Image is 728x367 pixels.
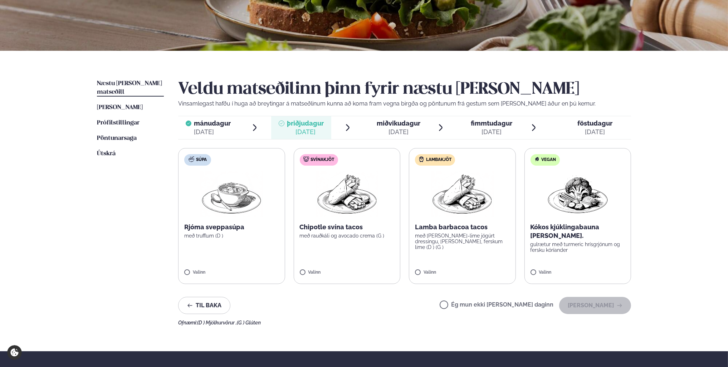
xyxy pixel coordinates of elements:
img: Lamb.svg [419,156,424,162]
img: pork.svg [303,156,309,162]
div: Ofnæmi: [178,320,631,326]
a: Prófílstillingar [97,119,140,127]
div: [DATE] [194,128,231,136]
h2: Veldu matseðilinn þinn fyrir næstu [PERSON_NAME] [178,79,631,99]
span: þriðjudagur [287,119,324,127]
p: með trufflum (D ) [184,233,279,239]
span: (G ) Glúten [237,320,261,326]
a: Næstu [PERSON_NAME] matseðill [97,79,164,97]
p: Rjóma sveppasúpa [184,223,279,231]
p: Lamba barbacoa tacos [415,223,510,231]
span: [PERSON_NAME] [97,104,143,111]
div: [DATE] [471,128,512,136]
span: Svínakjöt [311,157,334,163]
a: Cookie settings [7,345,22,360]
span: Lambakjöt [426,157,451,163]
img: Vegan.svg [534,156,540,162]
img: Wraps.png [431,171,494,217]
span: föstudagur [577,119,612,127]
span: Pöntunarsaga [97,135,137,141]
span: Prófílstillingar [97,120,140,126]
img: Soup.png [200,171,263,217]
span: Næstu [PERSON_NAME] matseðill [97,80,162,95]
p: Vinsamlegast hafðu í huga að breytingar á matseðlinum kunna að koma fram vegna birgða og pöntunum... [178,99,631,108]
button: [PERSON_NAME] [559,297,631,314]
div: [DATE] [287,128,324,136]
a: [PERSON_NAME] [97,103,143,112]
span: Vegan [542,157,556,163]
p: Kókos kjúklingabauna [PERSON_NAME]. [531,223,625,240]
p: Chipotle svína tacos [300,223,395,231]
a: Pöntunarsaga [97,134,137,143]
img: soup.svg [189,156,194,162]
a: Útskrá [97,150,116,158]
div: [DATE] [577,128,612,136]
span: fimmtudagur [471,119,512,127]
p: með rauðkáli og avocado crema (G ) [300,233,395,239]
span: Útskrá [97,151,116,157]
button: Til baka [178,297,230,314]
p: með [PERSON_NAME]-lime jógúrt dressingu, [PERSON_NAME], ferskum lime (D ) (G ) [415,233,510,250]
span: mánudagur [194,119,231,127]
img: Vegan.png [546,171,609,217]
span: Súpa [196,157,207,163]
p: gulrætur með turmeric hrísgrjónum og fersku kóríander [531,241,625,253]
img: Wraps.png [316,171,378,217]
span: miðvikudagur [377,119,420,127]
span: (D ) Mjólkurvörur , [197,320,237,326]
div: [DATE] [377,128,420,136]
